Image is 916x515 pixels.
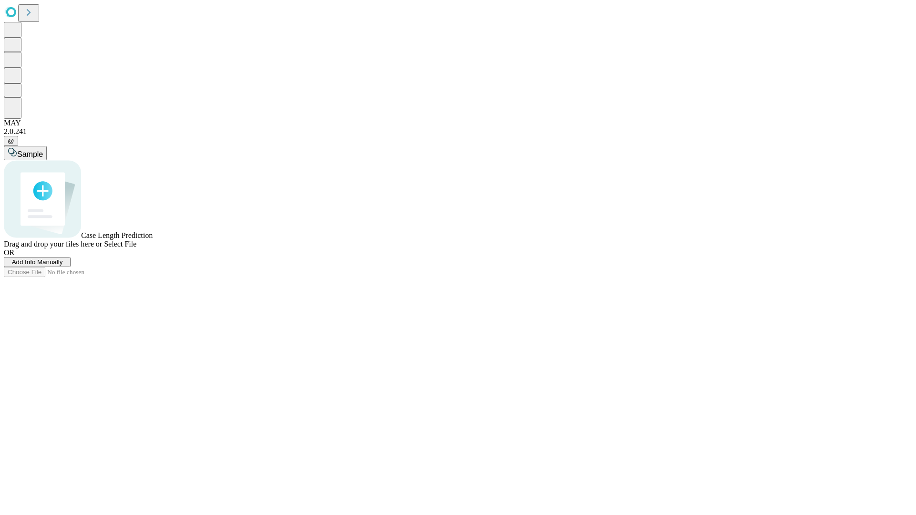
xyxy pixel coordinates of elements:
button: Sample [4,146,47,160]
span: Case Length Prediction [81,231,153,239]
div: 2.0.241 [4,127,912,136]
span: Add Info Manually [12,258,63,266]
button: Add Info Manually [4,257,71,267]
button: @ [4,136,18,146]
span: Sample [17,150,43,158]
span: Drag and drop your files here or [4,240,102,248]
span: Select File [104,240,136,248]
div: MAY [4,119,912,127]
span: @ [8,137,14,144]
span: OR [4,248,14,257]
